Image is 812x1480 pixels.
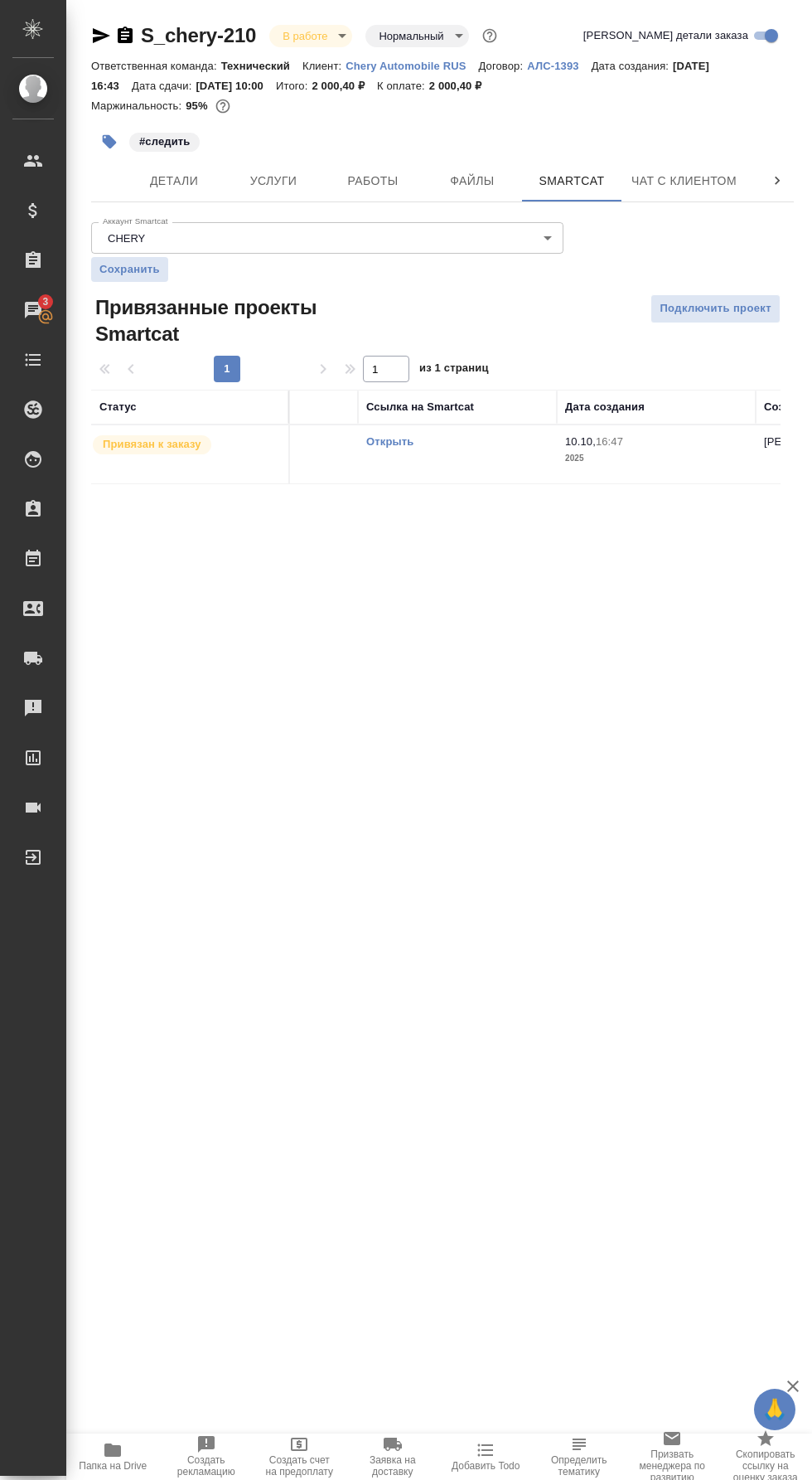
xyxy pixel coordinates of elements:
[565,435,596,448] p: 10.10,
[91,99,186,112] p: Маржинальность:
[302,60,346,72] p: Клиент:
[196,80,276,92] p: [DATE] 10:00
[356,1454,430,1478] span: Заявка на доставку
[103,436,201,453] p: Привязан к заказу
[754,1389,795,1430] button: 🙏
[346,1434,440,1480] button: Заявка на доставку
[626,1434,719,1480] button: Призвать менеджера по развитию
[346,60,478,72] p: Chery Automobile RUS
[527,58,591,72] a: АЛС-1393
[91,60,221,72] p: Ответственная команда:
[312,80,377,92] p: 2 000,40 ₽
[366,399,474,415] div: Ссылка на Smartcat
[221,60,302,72] p: Технический
[186,99,211,112] p: 95%
[429,80,495,92] p: 2 000,40 ₽
[543,1454,616,1478] span: Определить тематику
[452,1460,520,1472] span: Добавить Todo
[66,1434,160,1480] button: Папка на Drive
[532,171,611,192] span: Smartcat
[276,80,312,92] p: Итого:
[419,358,489,382] span: из 1 страниц
[533,1434,626,1480] button: Определить тематику
[132,80,196,92] p: Дата сдачи:
[565,450,747,467] p: 2025
[278,29,332,43] button: В работе
[374,29,448,43] button: Нормальный
[253,1434,346,1480] button: Создать счет на предоплату
[479,60,528,72] p: Договор:
[377,80,429,92] p: К оплате:
[91,257,168,282] button: Сохранить
[761,1392,789,1427] span: 🙏
[32,294,58,310] span: 3
[583,27,748,44] span: [PERSON_NAME] детали заказа
[333,171,413,192] span: Работы
[91,222,563,254] div: CHERY
[212,95,234,117] button: 76.00 RUB;
[660,299,771,318] span: Подключить проект
[366,435,413,448] a: Открыть
[234,171,313,192] span: Услуги
[650,294,781,323] button: Подключить проект
[527,60,591,72] p: АЛС-1393
[365,25,468,47] div: В работе
[99,399,137,415] div: Статус
[115,26,135,46] button: Скопировать ссылку
[139,133,190,150] p: #следить
[103,231,150,245] button: CHERY
[134,171,214,192] span: Детали
[170,1454,244,1478] span: Создать рекламацию
[141,24,256,46] a: S_chery-210
[439,1434,533,1480] button: Добавить Todo
[128,133,201,148] span: следить
[91,26,111,46] button: Скопировать ссылку для ЯМессенджера
[263,1454,336,1478] span: Создать счет на предоплату
[91,124,128,160] button: Добавить тэг
[99,261,160,278] span: Сохранить
[79,1460,147,1472] span: Папка на Drive
[346,58,478,72] a: Chery Automobile RUS
[269,25,352,47] div: В работе
[565,399,645,415] div: Дата создания
[479,25,500,46] button: Доп статусы указывают на важность/срочность заказа
[91,294,326,347] span: Привязанные проекты Smartcat
[592,60,673,72] p: Дата создания:
[160,1434,254,1480] button: Создать рекламацию
[4,289,62,331] a: 3
[631,171,737,192] span: Чат с клиентом
[433,171,512,192] span: Файлы
[596,435,623,448] p: 16:47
